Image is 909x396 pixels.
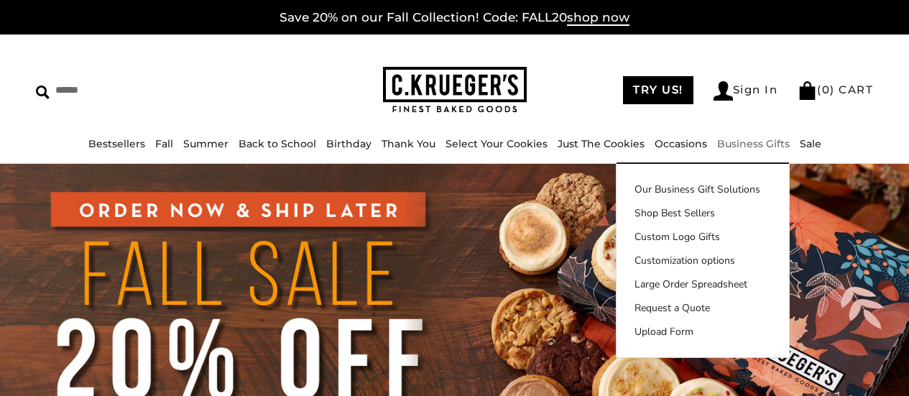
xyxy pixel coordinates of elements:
a: Sale [800,137,821,150]
span: 0 [822,83,831,96]
a: Just The Cookies [558,137,645,150]
a: Save 20% on our Fall Collection! Code: FALL20shop now [280,10,629,26]
a: Business Gifts [717,137,790,150]
a: Sign In [714,81,778,101]
span: shop now [567,10,629,26]
a: Custom Logo Gifts [617,229,789,244]
img: Bag [798,81,817,100]
img: Account [714,81,733,101]
input: Search [36,79,228,101]
a: Back to School [239,137,316,150]
a: Our Business Gift Solutions [617,182,789,197]
a: Occasions [655,137,707,150]
a: Large Order Spreadsheet [617,277,789,292]
a: Summer [183,137,229,150]
a: Shop Best Sellers [617,206,789,221]
a: Upload Form [617,324,789,339]
a: (0) CART [798,83,873,96]
a: Request a Quote [617,300,789,316]
a: Thank You [382,137,435,150]
img: Search [36,86,50,99]
a: Bestsellers [88,137,145,150]
img: C.KRUEGER'S [383,67,527,114]
a: Fall [155,137,173,150]
a: TRY US! [623,76,693,104]
a: Select Your Cookies [446,137,548,150]
a: Birthday [326,137,372,150]
a: Customization options [617,253,789,268]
